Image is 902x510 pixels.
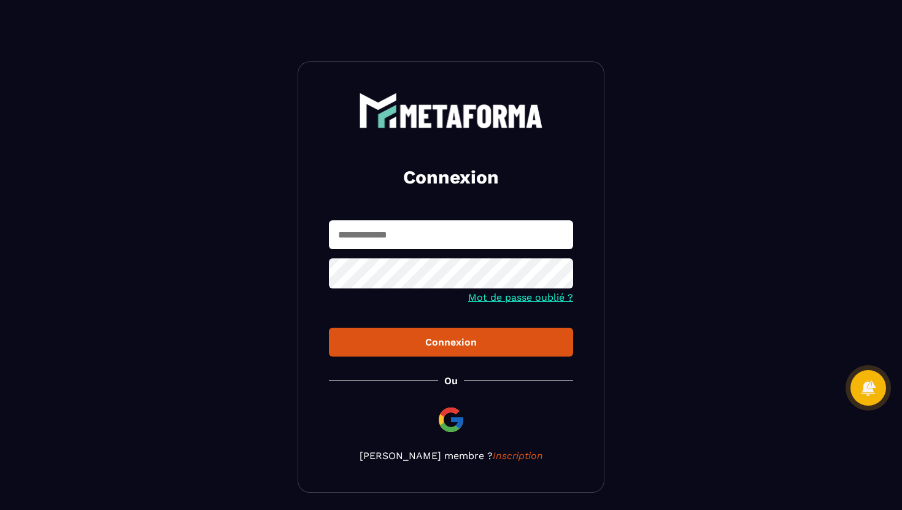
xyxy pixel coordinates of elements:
[344,165,558,190] h2: Connexion
[329,328,573,357] button: Connexion
[468,292,573,303] a: Mot de passe oublié ?
[339,336,563,348] div: Connexion
[329,93,573,128] a: logo
[493,450,543,462] a: Inscription
[329,450,573,462] p: [PERSON_NAME] membre ?
[359,93,543,128] img: logo
[444,375,458,387] p: Ou
[436,405,466,435] img: google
